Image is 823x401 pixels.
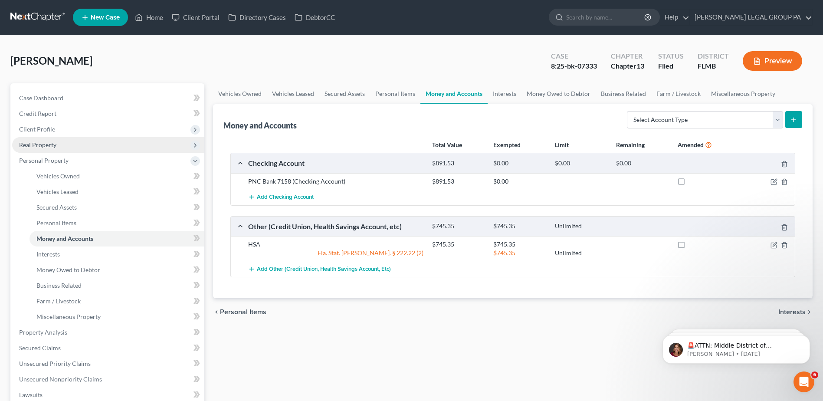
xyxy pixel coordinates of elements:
span: Vehicles Owned [36,172,80,180]
a: Money and Accounts [420,83,488,104]
a: Directory Cases [224,10,290,25]
a: Money Owed to Debtor [521,83,596,104]
a: Secured Assets [30,200,204,215]
span: Property Analysis [19,329,67,336]
strong: Amended [678,141,704,148]
span: Credit Report [19,110,56,117]
iframe: Intercom notifications message [649,317,823,378]
p: Message from Katie, sent 3w ago [38,33,150,41]
div: $0.00 [551,159,612,168]
a: Vehicles Leased [30,184,204,200]
span: 6 [811,371,818,378]
input: Search by name... [566,9,646,25]
a: Help [660,10,689,25]
span: Lawsuits [19,391,43,398]
strong: Total Value [432,141,462,148]
a: Money Owed to Debtor [30,262,204,278]
strong: Limit [555,141,569,148]
span: Unsecured Priority Claims [19,360,91,367]
div: $0.00 [612,159,673,168]
button: Add Checking Account [248,189,314,205]
div: Checking Account [244,158,428,168]
span: Personal Property [19,157,69,164]
div: $745.35 [428,240,489,249]
span: Personal Items [220,309,266,316]
div: $891.53 [428,177,489,186]
a: Case Dashboard [12,90,204,106]
span: Interests [36,250,60,258]
div: Chapter [611,61,644,71]
button: Interests chevron_right [778,309,813,316]
a: Property Analysis [12,325,204,340]
span: Secured Claims [19,344,61,352]
span: Unsecured Nonpriority Claims [19,375,102,383]
button: Add Other (Credit Union, Health Savings Account, etc) [248,261,391,277]
a: Unsecured Nonpriority Claims [12,371,204,387]
span: Miscellaneous Property [36,313,101,320]
div: $0.00 [489,159,550,168]
div: Filed [658,61,684,71]
span: 🚨ATTN: Middle District of [US_STATE] The court has added a new Credit Counseling Field that we ne... [38,25,147,101]
i: chevron_left [213,309,220,316]
a: Personal Items [370,83,420,104]
a: Secured Assets [319,83,370,104]
span: [PERSON_NAME] [10,54,92,67]
div: Case [551,51,597,61]
strong: Exempted [493,141,521,148]
div: $745.35 [428,222,489,230]
div: Status [658,51,684,61]
div: $745.35 [489,240,550,249]
a: Vehicles Owned [30,168,204,184]
span: Add Checking Account [257,194,314,201]
a: Secured Claims [12,340,204,356]
div: Fla. Stat. [PERSON_NAME]. § 222.22 (2) [244,249,428,257]
a: Business Related [30,278,204,293]
div: $745.35 [489,222,550,230]
strong: Remaining [616,141,645,148]
button: chevron_left Personal Items [213,309,266,316]
a: Money and Accounts [30,231,204,247]
span: Interests [778,309,806,316]
span: Case Dashboard [19,94,63,102]
span: Personal Items [36,219,76,227]
div: District [698,51,729,61]
div: Chapter [611,51,644,61]
a: Unsecured Priority Claims [12,356,204,371]
a: Business Related [596,83,651,104]
div: Money and Accounts [223,120,297,131]
a: Farm / Livestock [651,83,706,104]
button: Preview [743,51,802,71]
div: $0.00 [489,177,550,186]
a: Personal Items [30,215,204,231]
div: 8:25-bk-07333 [551,61,597,71]
span: Client Profile [19,125,55,133]
div: Unlimited [551,222,612,230]
a: Home [131,10,167,25]
div: HSA [244,240,428,249]
span: 13 [636,62,644,70]
a: Miscellaneous Property [706,83,780,104]
a: Interests [488,83,521,104]
a: Vehicles Owned [213,83,267,104]
div: PNC Bank 7158 (Checking Account) [244,177,428,186]
div: $745.35 [489,249,550,257]
a: Vehicles Leased [267,83,319,104]
a: Miscellaneous Property [30,309,204,325]
span: Business Related [36,282,82,289]
i: chevron_right [806,309,813,316]
div: Other (Credit Union, Health Savings Account, etc) [244,222,428,231]
span: New Case [91,14,120,21]
span: Add Other (Credit Union, Health Savings Account, etc) [257,266,391,273]
iframe: Intercom live chat [793,371,814,392]
a: Client Portal [167,10,224,25]
div: Unlimited [551,249,612,257]
span: Money and Accounts [36,235,93,242]
a: [PERSON_NAME] LEGAL GROUP PA [690,10,812,25]
span: Vehicles Leased [36,188,79,195]
span: Money Owed to Debtor [36,266,100,273]
a: Credit Report [12,106,204,122]
span: Secured Assets [36,204,77,211]
div: $891.53 [428,159,489,168]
